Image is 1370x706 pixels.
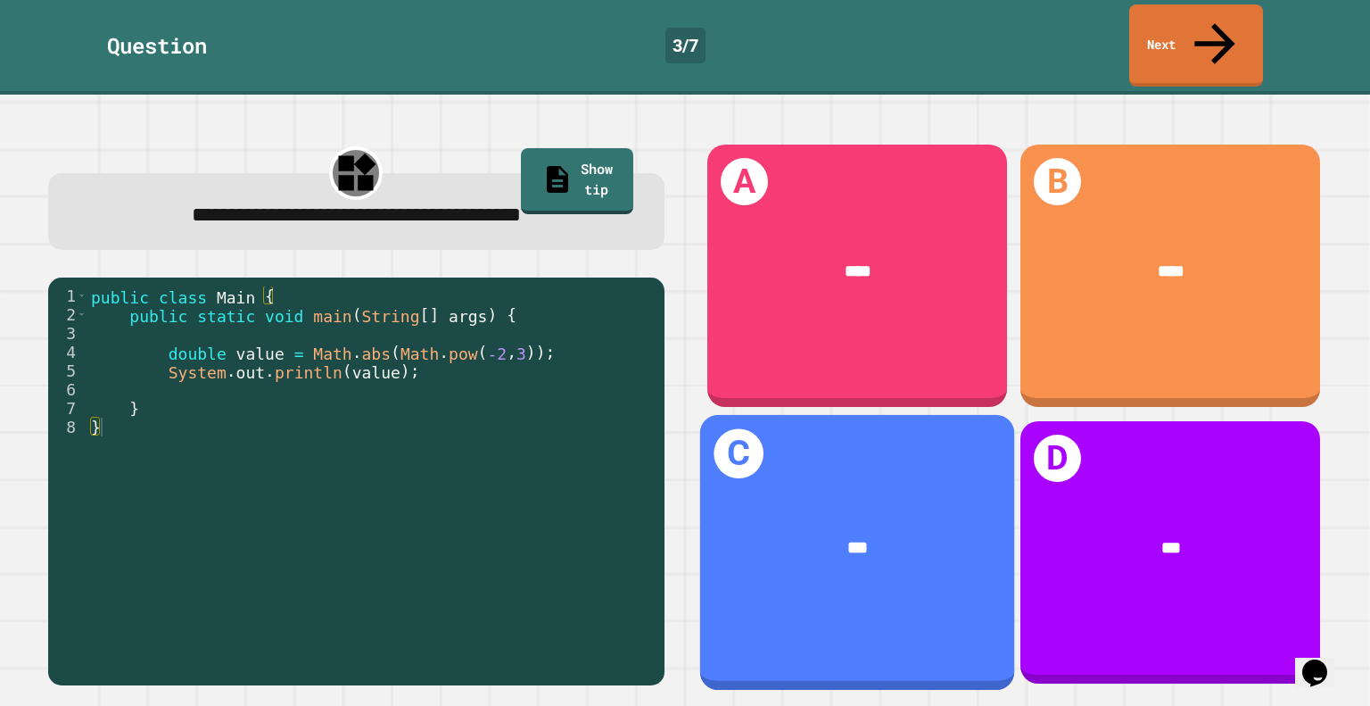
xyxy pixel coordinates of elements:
span: Toggle code folding, rows 2 through 7 [77,305,87,324]
div: 6 [48,380,87,399]
span: Toggle code folding, rows 1 through 8 [77,287,87,305]
a: Next [1129,4,1263,87]
div: 5 [48,361,87,380]
a: Show tip [521,148,633,215]
div: 2 [48,305,87,324]
div: 1 [48,287,87,305]
div: 4 [48,343,87,361]
h1: B [1034,158,1081,205]
div: 8 [48,418,87,436]
div: 7 [48,399,87,418]
div: 3 / 7 [665,28,706,63]
div: 3 [48,324,87,343]
h1: C [714,428,764,478]
h1: D [1034,435,1081,482]
h1: A [721,158,768,205]
div: Question [107,29,207,62]
iframe: chat widget [1295,635,1352,688]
